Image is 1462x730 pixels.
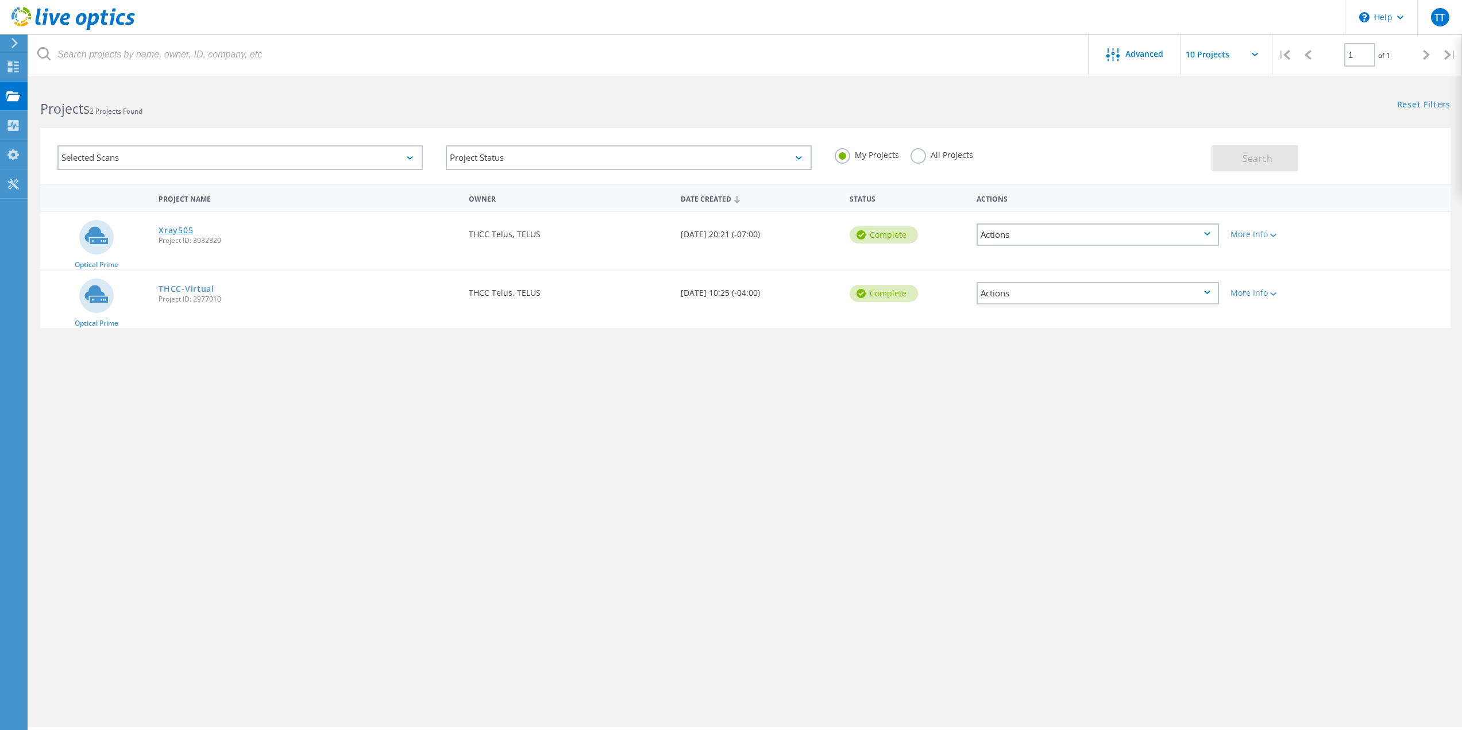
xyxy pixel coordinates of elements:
[1434,13,1445,22] span: TT
[675,187,844,209] div: Date Created
[850,285,918,302] div: Complete
[675,271,844,308] div: [DATE] 10:25 (-04:00)
[446,145,811,170] div: Project Status
[11,24,135,32] a: Live Optics Dashboard
[1230,230,1332,238] div: More Info
[1125,50,1163,58] span: Advanced
[1397,101,1451,110] a: Reset Filters
[463,212,674,250] div: THCC Telus, TELUS
[159,296,457,303] span: Project ID: 2977010
[75,261,118,268] span: Optical Prime
[844,187,971,208] div: Status
[971,187,1225,208] div: Actions
[159,226,193,234] a: Xray505
[1212,145,1298,171] button: Search
[835,148,899,159] label: My Projects
[1438,34,1462,75] div: |
[29,34,1089,75] input: Search projects by name, owner, ID, company, etc
[850,226,918,244] div: Complete
[90,106,142,116] span: 2 Projects Found
[463,187,674,208] div: Owner
[153,187,463,208] div: Project Name
[159,285,214,293] a: THCC-Virtual
[57,145,423,170] div: Selected Scans
[1272,34,1296,75] div: |
[463,271,674,308] div: THCC Telus, TELUS
[75,320,118,327] span: Optical Prime
[911,148,973,159] label: All Projects
[40,99,90,118] b: Projects
[977,223,1219,246] div: Actions
[977,282,1219,304] div: Actions
[1230,289,1332,297] div: More Info
[675,212,844,250] div: [DATE] 20:21 (-07:00)
[1359,12,1370,22] svg: \n
[1243,152,1272,165] span: Search
[1378,51,1390,60] span: of 1
[159,237,457,244] span: Project ID: 3032820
